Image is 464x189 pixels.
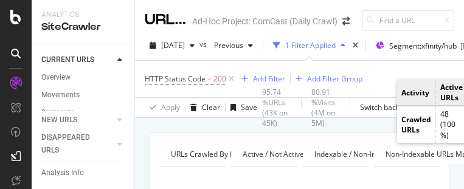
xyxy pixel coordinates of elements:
[311,87,345,129] div: 80.91 % Visits ( 4M on 5M )
[185,98,220,117] button: Clear
[314,149,463,159] span: Indexable / Non-Indexable URLs distribution
[207,74,212,84] span: =
[41,10,125,20] div: Analytics
[253,74,285,84] div: Add Filter
[342,17,350,26] div: arrow-right-arrow-left
[209,40,243,50] span: Previous
[41,106,74,119] div: Segments
[307,74,362,84] div: Add Filter Group
[41,71,71,84] div: Overview
[237,72,285,86] button: Add Filter
[41,53,114,66] a: CURRENT URLS
[243,149,371,159] span: Active / Not Active URLs (organic - all)
[41,131,103,157] div: DISAPPEARED URLS
[389,41,457,51] span: Segment: xfinity/hub
[268,36,350,55] button: 1 Filter Applied
[285,40,336,50] div: 1 Filter Applied
[145,98,180,117] button: Apply
[291,72,362,86] button: Add Filter Group
[355,98,454,117] button: Switch back to Simple mode
[241,102,257,112] div: Save
[360,102,454,112] div: Switch back to Simple mode
[240,145,389,164] h4: Active / Not Active URLs
[161,102,180,112] div: Apply
[41,106,126,119] a: Segments
[362,10,454,31] input: Find a URL
[161,40,185,50] span: 2025 Sep. 23rd
[209,36,258,55] button: Previous
[41,131,114,157] a: DISAPPEARED URLS
[145,36,199,55] button: [DATE]
[41,20,125,34] div: SiteCrawler
[145,74,206,84] span: HTTP Status Code
[350,40,361,52] div: times
[41,89,80,101] div: Movements
[41,71,126,84] a: Overview
[199,39,209,49] span: vs
[41,167,84,179] div: Analysis Info
[213,70,226,88] span: 200
[192,15,338,27] div: Ad-Hoc Project: ComCast (Daily Crawl)
[41,53,94,66] div: CURRENT URLS
[168,145,311,164] h4: URLs Crawled By Botify By pagetype
[397,106,436,143] td: Crawled URLs
[41,167,126,179] a: Analysis Info
[41,114,77,126] div: NEW URLS
[397,80,436,106] td: Activity
[145,10,187,30] div: URL Explorer
[171,149,293,159] span: URLs Crawled By Botify By pagetype
[226,98,257,117] button: Save
[262,87,296,129] div: 95.74 % URLs ( 43K on 45K )
[41,89,126,101] a: Movements
[41,114,114,126] a: NEW URLS
[202,102,220,112] div: Clear
[423,148,452,177] iframe: Intercom live chat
